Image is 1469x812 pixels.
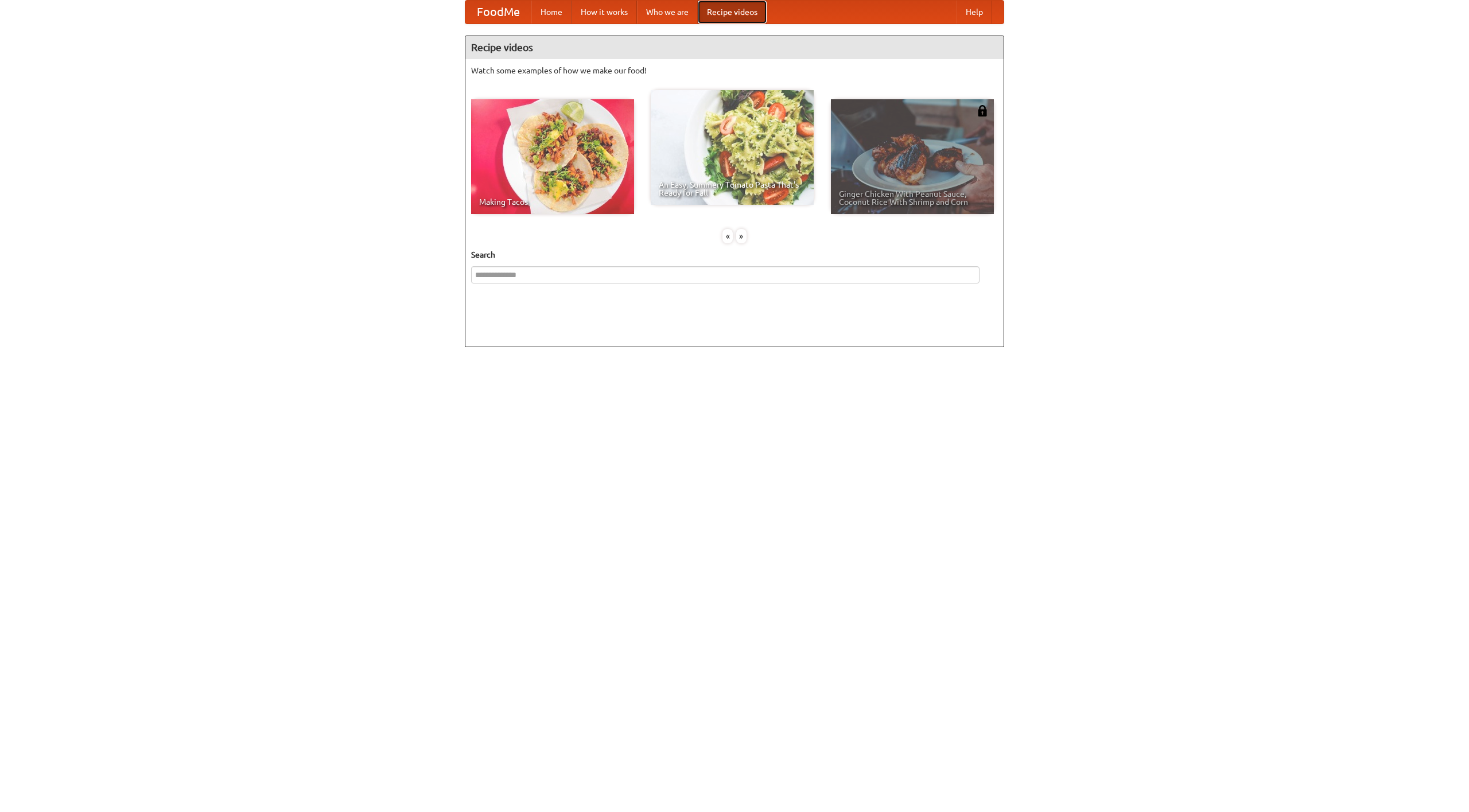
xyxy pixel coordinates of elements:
p: Watch some examples of how we make our food! [471,65,998,76]
a: Making Tacos [471,99,634,214]
span: An Easy, Summery Tomato Pasta That's Ready for Fall [659,181,806,197]
h5: Search [471,249,998,261]
a: FoodMe [465,1,531,24]
a: Who we are [637,1,698,24]
img: 483408.png [977,105,988,116]
div: » [736,229,747,243]
a: Home [531,1,572,24]
a: Recipe videos [698,1,767,24]
span: Making Tacos [479,198,626,206]
a: Help [957,1,992,24]
a: An Easy, Summery Tomato Pasta That's Ready for Fall [651,90,814,205]
a: How it works [572,1,637,24]
div: « [722,229,733,243]
h4: Recipe videos [465,36,1004,59]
